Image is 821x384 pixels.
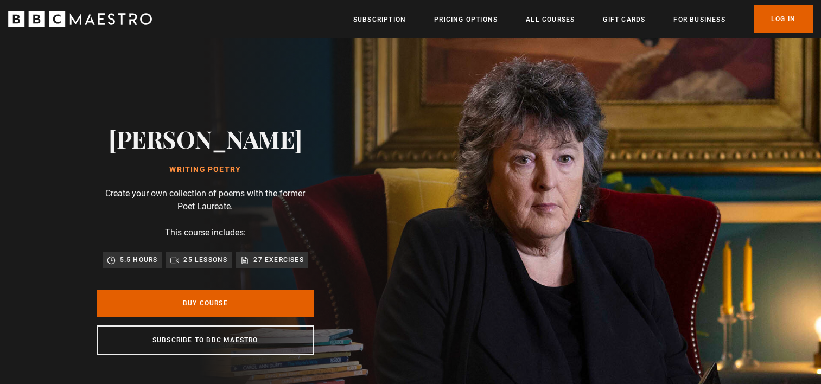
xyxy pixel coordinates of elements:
a: For business [673,14,725,25]
a: Subscription [353,14,406,25]
h2: [PERSON_NAME] [109,125,302,152]
a: Subscribe to BBC Maestro [97,325,314,355]
h1: Writing Poetry [109,165,302,174]
a: All Courses [526,14,575,25]
p: 5.5 hours [120,254,158,265]
nav: Primary [353,5,813,33]
a: Log In [754,5,813,33]
svg: BBC Maestro [8,11,152,27]
a: Pricing Options [434,14,498,25]
a: Buy Course [97,290,314,317]
p: 27 exercises [253,254,303,265]
p: Create your own collection of poems with the former Poet Laureate. [97,187,314,213]
p: This course includes: [165,226,246,239]
p: 25 lessons [183,254,227,265]
a: Gift Cards [603,14,645,25]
